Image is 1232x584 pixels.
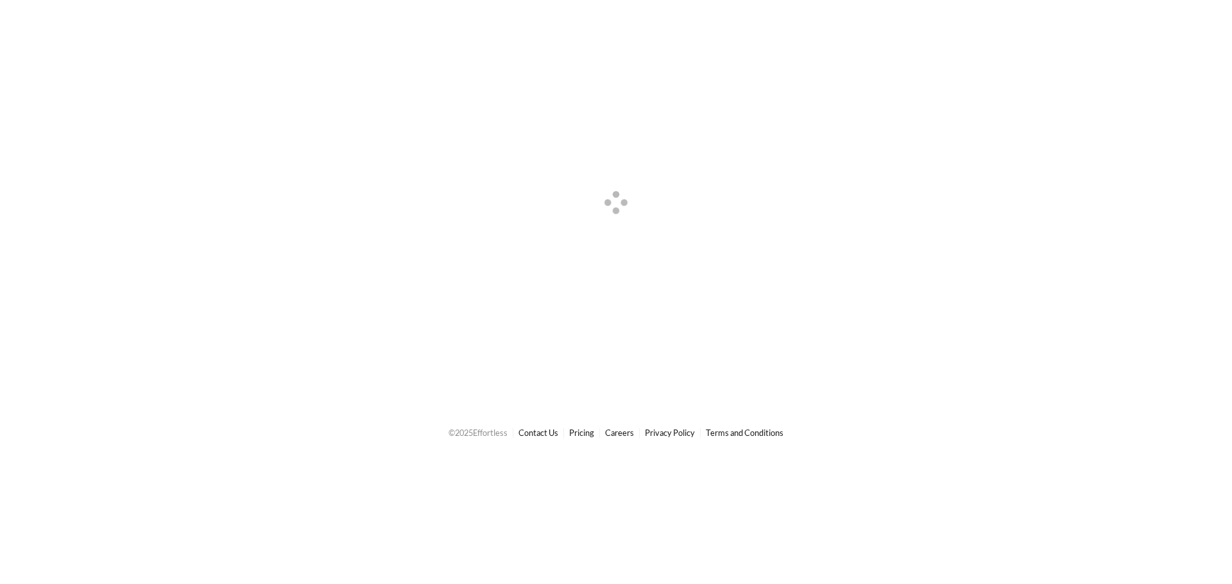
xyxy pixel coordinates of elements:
[518,428,558,438] a: Contact Us
[569,428,594,438] a: Pricing
[449,428,508,438] span: © 2025 Effortless
[605,428,634,438] a: Careers
[706,428,783,438] a: Terms and Conditions
[645,428,695,438] a: Privacy Policy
